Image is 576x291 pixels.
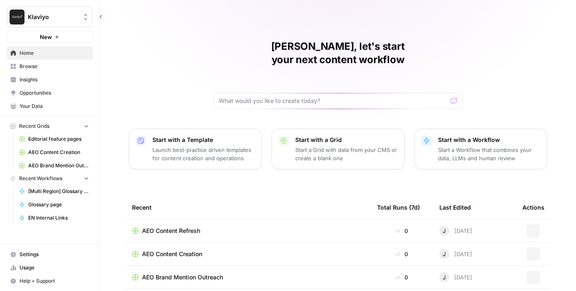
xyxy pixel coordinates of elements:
[7,31,93,43] button: New
[414,129,547,169] button: Start with a WorkflowStart a Workflow that combines your data, LLMs and human review
[28,13,78,21] span: Klaviyo
[377,250,426,258] div: 0
[20,49,89,57] span: Home
[19,175,62,182] span: Recent Workflows
[7,248,93,261] a: Settings
[7,261,93,274] a: Usage
[439,272,472,282] div: [DATE]
[213,40,463,66] h1: [PERSON_NAME], let's start your next content workflow
[443,227,446,235] span: J
[20,277,89,285] span: Help + Support
[443,273,446,281] span: J
[377,196,420,219] div: Total Runs (7d)
[20,89,89,97] span: Opportunities
[132,273,364,281] a: AEO Brand Mention Outreach
[219,97,447,105] input: What would you like to create today?
[132,196,364,219] div: Recent
[28,201,89,208] span: Glossary page
[19,122,49,130] span: Recent Grids
[28,149,89,156] span: AEO Content Creation
[438,146,540,162] p: Start a Workflow that combines your data, LLMs and human review
[7,86,93,100] a: Opportunities
[20,63,89,70] span: Browse
[7,274,93,288] button: Help + Support
[7,120,93,132] button: Recent Grids
[28,135,89,143] span: Editorial feature pages
[7,172,93,185] button: Recent Workflows
[7,7,93,27] button: Workspace: Klaviyo
[377,273,426,281] div: 0
[28,188,89,195] span: [Multi Region] Glossary Page
[142,273,223,281] span: AEO Brand Mention Outreach
[152,146,255,162] p: Launch best-practice driven templates for content creation and operations
[295,146,397,162] p: Start a Grid with data from your CMS or create a blank one
[152,136,255,144] p: Start with a Template
[15,198,93,211] a: Glossary page
[7,60,93,73] a: Browse
[20,264,89,271] span: Usage
[15,146,93,159] a: AEO Content Creation
[40,33,52,41] span: New
[28,214,89,222] span: EN Internal Links
[295,136,397,144] p: Start with a Grid
[7,73,93,86] a: Insights
[20,251,89,258] span: Settings
[129,129,262,169] button: Start with a TemplateLaunch best-practice driven templates for content creation and operations
[142,250,202,258] span: AEO Content Creation
[15,211,93,225] a: EN Internal Links
[7,100,93,113] a: Your Data
[438,136,540,144] p: Start with a Workflow
[28,162,89,169] span: AEO Brand Mention Outreach
[10,10,25,24] img: Klaviyo Logo
[443,250,446,258] span: J
[15,159,93,172] a: AEO Brand Mention Outreach
[272,129,404,169] button: Start with a GridStart a Grid with data from your CMS or create a blank one
[522,196,544,219] div: Actions
[377,227,426,235] div: 0
[7,46,93,60] a: Home
[132,250,364,258] a: AEO Content Creation
[15,185,93,198] a: [Multi Region] Glossary Page
[439,226,472,236] div: [DATE]
[20,103,89,110] span: Your Data
[15,132,93,146] a: Editorial feature pages
[20,76,89,83] span: Insights
[439,196,471,219] div: Last Edited
[142,227,200,235] span: AEO Content Refresh
[439,249,472,259] div: [DATE]
[132,227,364,235] a: AEO Content Refresh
